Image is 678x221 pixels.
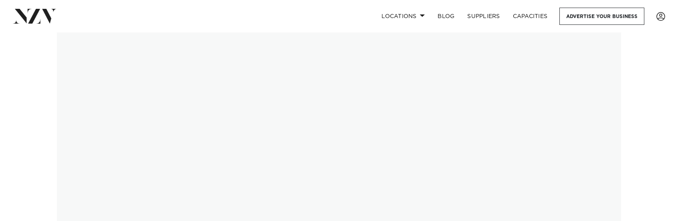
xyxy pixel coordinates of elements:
[461,8,506,25] a: SUPPLIERS
[13,9,56,23] img: nzv-logo.png
[431,8,461,25] a: BLOG
[375,8,431,25] a: Locations
[559,8,644,25] a: Advertise your business
[506,8,554,25] a: Capacities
